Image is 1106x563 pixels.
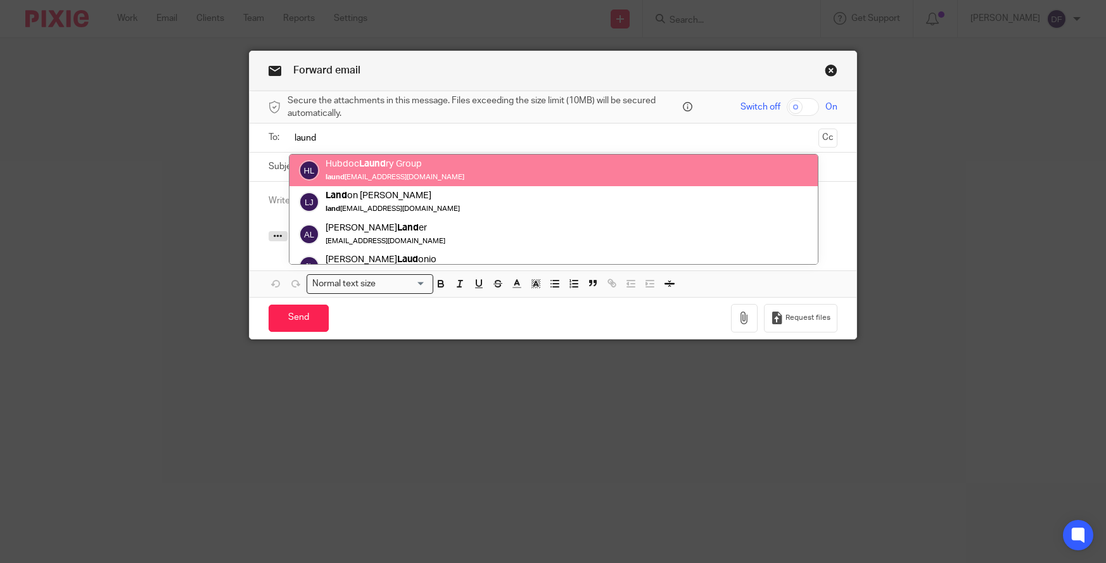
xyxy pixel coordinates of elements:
small: [EMAIL_ADDRESS][DOMAIN_NAME] [326,206,460,213]
button: Request files [764,304,837,332]
label: To: [269,131,283,144]
span: Secure the attachments in this message. Files exceeding the size limit (10MB) will be secured aut... [288,94,680,120]
em: laund [326,174,345,180]
span: On [825,101,837,113]
div: on [PERSON_NAME] [326,190,460,203]
div: Hubdoc ry Group [326,158,464,170]
input: Search for option [380,277,426,291]
label: Subject: [269,160,302,173]
input: Send [269,305,329,332]
a: Close this dialog window [825,64,837,81]
span: Forward email [293,65,360,75]
em: Land [326,191,347,201]
em: Laund [359,159,386,168]
div: [PERSON_NAME] er [326,222,445,234]
img: svg%3E [299,224,319,244]
em: Land [397,223,419,232]
img: svg%3E [299,160,319,180]
div: [PERSON_NAME] onio [326,253,445,266]
div: Search for option [307,274,433,294]
button: Cc [818,129,837,148]
small: [EMAIL_ADDRESS][DOMAIN_NAME] [326,237,445,244]
span: Normal text size [310,277,379,291]
em: land [326,206,340,213]
span: Request files [785,313,830,323]
img: svg%3E [299,256,319,276]
small: [EMAIL_ADDRESS][DOMAIN_NAME] [326,174,464,180]
em: Laud [397,255,418,264]
span: Switch off [741,101,780,113]
img: svg%3E [299,193,319,213]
